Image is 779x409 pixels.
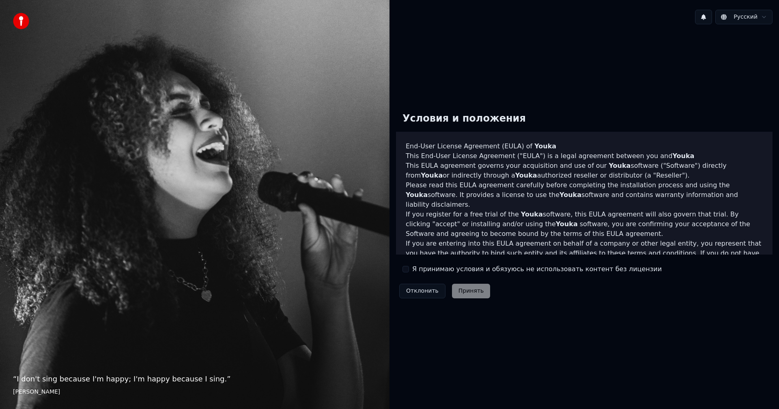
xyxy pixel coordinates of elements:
[406,210,763,239] p: If you register for a free trial of the software, this EULA agreement will also govern that trial...
[406,141,763,151] h3: End-User License Agreement (EULA) of
[406,191,428,199] span: Youka
[672,152,694,160] span: Youka
[412,264,662,274] label: Я принимаю условия и обязуюсь не использовать контент без лицензии
[399,284,445,298] button: Отклонить
[406,180,763,210] p: Please read this EULA agreement carefully before completing the installation process and using th...
[609,162,631,169] span: Youka
[556,220,578,228] span: Youka
[534,142,556,150] span: Youka
[13,13,29,29] img: youka
[521,210,543,218] span: Youka
[406,161,763,180] p: This EULA agreement governs your acquisition and use of our software ("Software") directly from o...
[515,171,537,179] span: Youka
[13,388,377,396] footer: [PERSON_NAME]
[396,106,532,132] div: Условия и положения
[421,171,443,179] span: Youka
[13,373,377,385] p: “ I don't sing because I'm happy; I'm happy because I sing. ”
[560,191,581,199] span: Youka
[406,151,763,161] p: This End-User License Agreement ("EULA") is a legal agreement between you and
[406,239,763,278] p: If you are entering into this EULA agreement on behalf of a company or other legal entity, you re...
